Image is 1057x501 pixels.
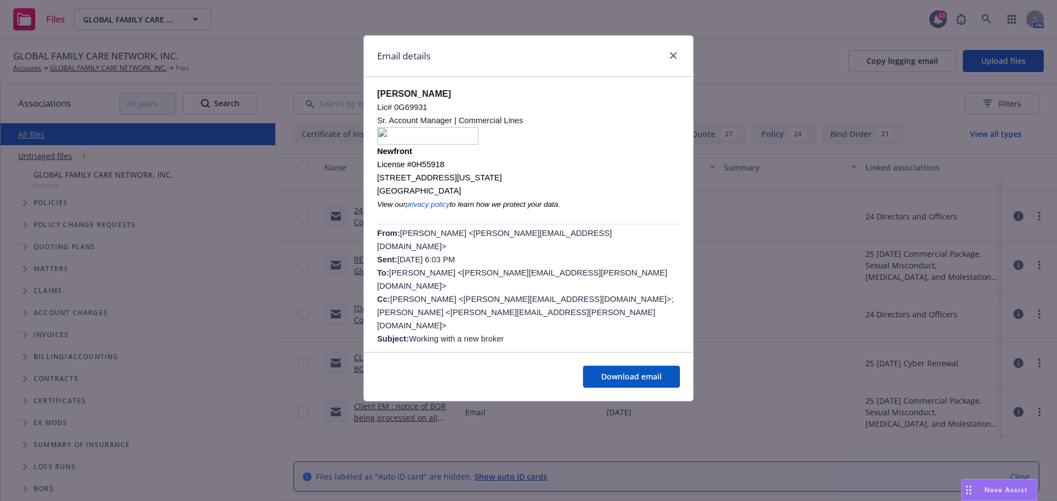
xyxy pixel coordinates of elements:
[962,480,976,500] div: Drag to move
[377,116,523,125] span: Sr. Account Manager | Commercial Lines
[406,199,450,208] a: privacy policy
[377,147,412,156] span: Newfront
[450,200,560,208] span: to learn how we protect your data.
[377,103,427,112] span: Lic# 0G69931
[377,186,461,195] span: [GEOGRAPHIC_DATA]
[377,255,397,264] b: Sent:
[377,295,390,304] b: Cc:
[583,366,680,388] button: Download email
[377,127,478,145] img: image001.png@01DBE5B9.97702060
[377,173,502,182] span: [STREET_ADDRESS][US_STATE]
[377,160,444,169] span: License #0H55918
[601,371,662,382] span: Download email
[406,200,450,208] span: privacy policy
[667,49,680,62] a: close
[377,89,451,98] span: [PERSON_NAME]
[377,200,406,208] span: View our
[377,229,400,238] span: From:
[377,268,389,277] b: To:
[377,229,673,343] span: [PERSON_NAME] <[PERSON_NAME][EMAIL_ADDRESS][DOMAIN_NAME]> [DATE] 6:03 PM [PERSON_NAME] <[PERSON_N...
[984,485,1028,494] span: Nova Assist
[377,334,409,343] b: Subject:
[377,49,431,63] h1: Email details
[961,479,1037,501] button: Nova Assist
